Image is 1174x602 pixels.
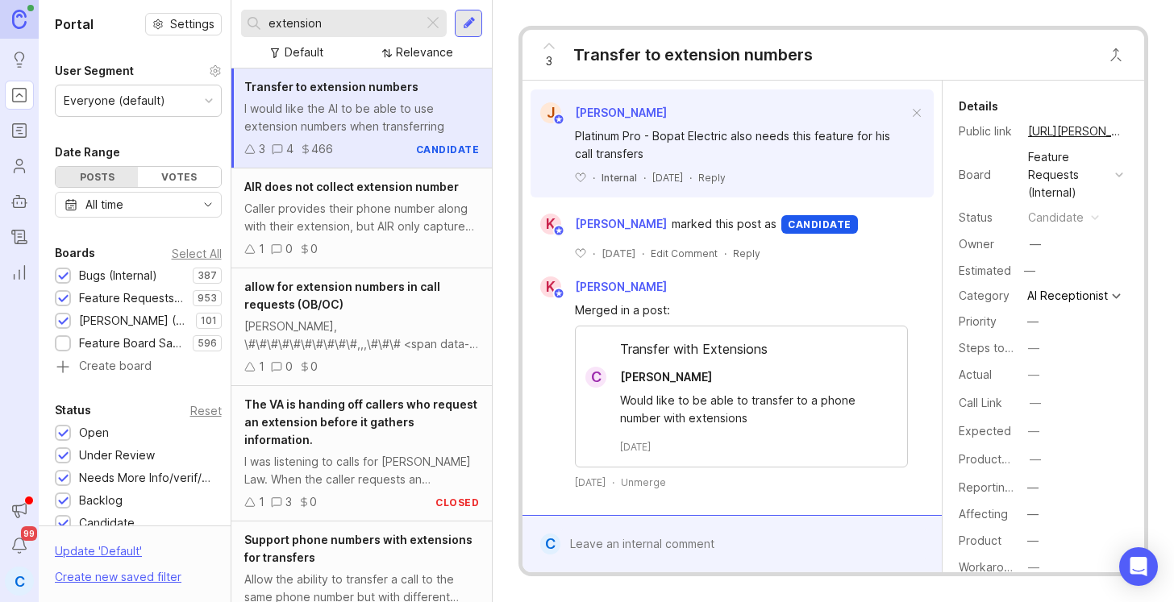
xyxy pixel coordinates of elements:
div: Feature Requests (Internal) [1028,148,1109,201]
div: Under Review [79,446,155,464]
div: — [1028,366,1039,384]
img: member badge [553,288,565,300]
button: Steps to Reproduce [1023,338,1044,359]
div: Category [959,287,1015,305]
div: · [643,171,646,185]
span: [DATE] [652,171,683,185]
div: Public link [959,122,1015,140]
div: C [5,567,34,596]
span: Transfer to extension numbers [244,80,418,93]
div: Update ' Default ' [55,542,142,568]
button: Settings [145,13,222,35]
a: C[PERSON_NAME] [576,367,725,388]
div: I was listening to calls for [PERSON_NAME] Law. When the caller requests an extension, it advises... [244,453,479,488]
span: 3 [546,52,552,70]
div: Unmerge [621,475,666,489]
div: closed [435,496,479,509]
label: ProductboardID [959,452,1044,466]
img: member badge [553,114,565,126]
p: 101 [201,314,217,327]
div: — [1028,422,1039,440]
img: member badge [553,225,565,237]
span: [PERSON_NAME] [575,215,667,233]
p: 387 [198,269,217,282]
div: 3 [285,493,292,511]
button: Announcements [5,496,34,525]
span: allow for extension numbers in call requests (OB/OC) [244,280,440,311]
a: Users [5,152,34,181]
div: · [689,171,692,185]
div: — [1027,479,1039,496]
div: candidate [1028,209,1084,226]
div: Estimated [959,265,1011,276]
div: Reply [733,247,760,260]
button: Notifications [5,531,34,560]
label: Reporting Team [959,480,1045,494]
div: Would like to be able to transfer to a phone number with extensions [620,392,881,427]
div: K [540,214,561,235]
div: — [1030,235,1041,253]
span: [PERSON_NAME] [575,280,667,293]
p: 953 [198,292,217,305]
div: — [1027,313,1039,330]
a: Reporting [5,258,34,287]
div: Relevance [396,44,453,61]
div: Candidate [79,514,135,532]
div: 0 [310,240,318,258]
div: Owner [959,235,1015,253]
a: J[PERSON_NAME] [531,102,667,123]
div: Posts [56,167,138,187]
div: Caller provides their phone number along with their extension, but AIR only captures the phone nu... [244,200,479,235]
div: All time [85,196,123,214]
div: Open Intercom Messenger [1119,547,1158,586]
div: Feature Board Sandbox [DATE] [79,334,185,352]
div: · [724,247,726,260]
div: Create new saved filter [55,568,181,586]
div: Transfer with Extensions [576,339,907,367]
div: Feature Requests (Internal) [79,289,185,307]
div: C [540,533,560,554]
label: Actual [959,367,992,381]
time: [DATE] [602,247,635,259]
div: · [593,171,595,185]
img: Canny Home [12,10,27,28]
button: Close button [1100,39,1132,71]
div: candidate [416,143,480,156]
div: [PERSON_NAME], \#\#\#\#\#\#\#\#\#\#,,,\#\#\# <span data-preserve-white-space></span> <p></p> noti... [244,318,479,353]
div: Reply [698,171,726,185]
div: 0 [310,493,317,511]
div: Platinum Pro - Bopat Electric also needs this feature for his call transfers [575,127,908,163]
label: Expected [959,424,1011,438]
div: Internal [602,171,637,185]
div: · [612,475,614,489]
div: C [585,367,606,388]
a: AIR does not collect extension numberCaller provides their phone number along with their extensio... [231,168,492,268]
div: · [642,247,644,260]
a: [URL][PERSON_NAME] [1023,121,1128,142]
a: Create board [55,360,222,375]
span: Support phone numbers with extensions for transfers [244,533,473,564]
label: Product [959,533,1001,547]
time: [DATE] [620,440,651,454]
a: K[PERSON_NAME] [531,214,672,235]
div: 1 [259,240,264,258]
div: — [1028,558,1039,576]
a: The VA is handing off callers who request an extension before it gathers information.I was listen... [231,386,492,521]
div: 4 [286,140,293,158]
div: 0 [310,358,318,376]
label: Call Link [959,396,1002,409]
button: Call Link [1025,392,1046,413]
div: Open [79,424,109,442]
a: Ideas [5,45,34,74]
div: [PERSON_NAME] (Public) [79,312,188,330]
div: 1 [259,358,264,376]
div: · [593,247,595,260]
a: Autopilot [5,187,34,216]
time: [DATE] [575,475,606,489]
span: [PERSON_NAME] [620,370,712,384]
div: Board [959,166,1015,184]
div: Transfer to extension numbers [573,44,813,66]
div: — [1027,532,1039,550]
div: 0 [285,240,293,258]
a: Portal [5,81,34,110]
